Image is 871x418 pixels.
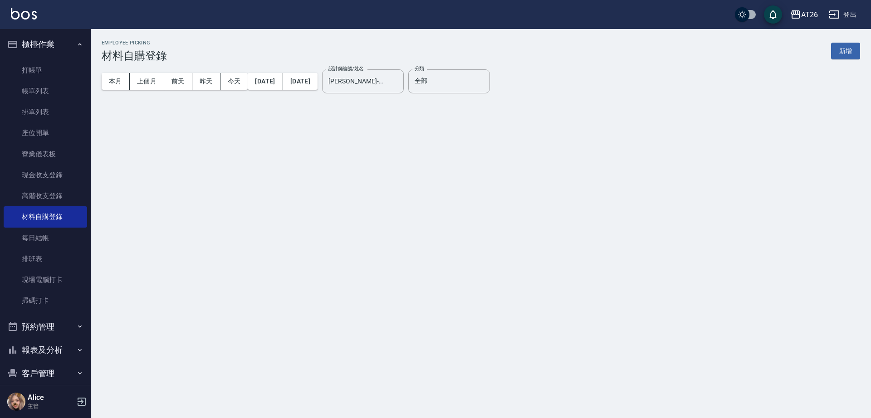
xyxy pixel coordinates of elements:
label: 分類 [415,65,424,72]
button: 新增 [831,43,860,59]
a: 材料自購登錄 [4,206,87,227]
button: 本月 [102,73,130,90]
img: Logo [11,8,37,19]
button: 客戶管理 [4,362,87,385]
button: 櫃檯作業 [4,33,87,56]
button: [DATE] [283,73,318,90]
p: 主管 [28,402,74,410]
a: 掛單列表 [4,102,87,122]
button: save [764,5,782,24]
div: AT26 [801,9,818,20]
button: 今天 [220,73,248,90]
a: 新增 [831,46,860,55]
button: AT26 [787,5,822,24]
a: 打帳單 [4,60,87,81]
h3: 材料自購登錄 [102,49,167,62]
a: 營業儀表板 [4,144,87,165]
a: 現金收支登錄 [4,165,87,185]
img: Person [7,393,25,411]
h5: Alice [28,393,74,402]
button: 預約管理 [4,315,87,339]
button: 報表及分析 [4,338,87,362]
button: [DATE] [248,73,283,90]
button: 登出 [825,6,860,23]
button: 昨天 [192,73,220,90]
button: 上個月 [130,73,164,90]
label: 設計師編號/姓名 [328,65,364,72]
a: 現場電腦打卡 [4,269,87,290]
h2: Employee Picking [102,40,167,46]
a: 掃碼打卡 [4,290,87,311]
a: 每日結帳 [4,228,87,248]
a: 高階收支登錄 [4,185,87,206]
a: 座位開單 [4,122,87,143]
a: 排班表 [4,248,87,269]
button: 前天 [164,73,192,90]
a: 帳單列表 [4,81,87,102]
